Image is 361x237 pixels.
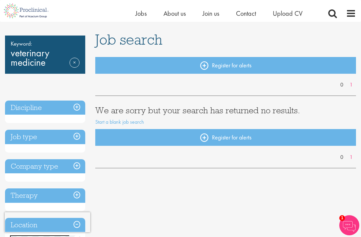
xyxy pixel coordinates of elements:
[11,39,80,48] span: Keyword:
[135,9,147,18] a: Jobs
[5,188,85,203] h3: Therapy
[5,36,85,74] div: veterinary medicine
[95,31,162,49] span: Job search
[5,130,85,144] h3: Job type
[70,58,80,77] a: Remove
[5,159,85,174] h3: Company type
[337,81,347,89] a: 0
[337,154,347,161] a: 0
[5,212,90,232] iframe: reCAPTCHA
[95,57,356,74] a: Register for alerts
[95,129,356,146] a: Register for alerts
[163,9,186,18] a: About us
[339,215,345,221] span: 1
[346,81,356,89] a: 1
[339,215,359,235] img: Chatbot
[236,9,256,18] a: Contact
[346,154,356,161] a: 1
[203,9,219,18] a: Join us
[5,101,85,115] h3: Discipline
[95,106,356,115] h3: We are sorry but your search has returned no results.
[95,118,144,125] a: Start a blank job search
[273,9,303,18] a: Upload CV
